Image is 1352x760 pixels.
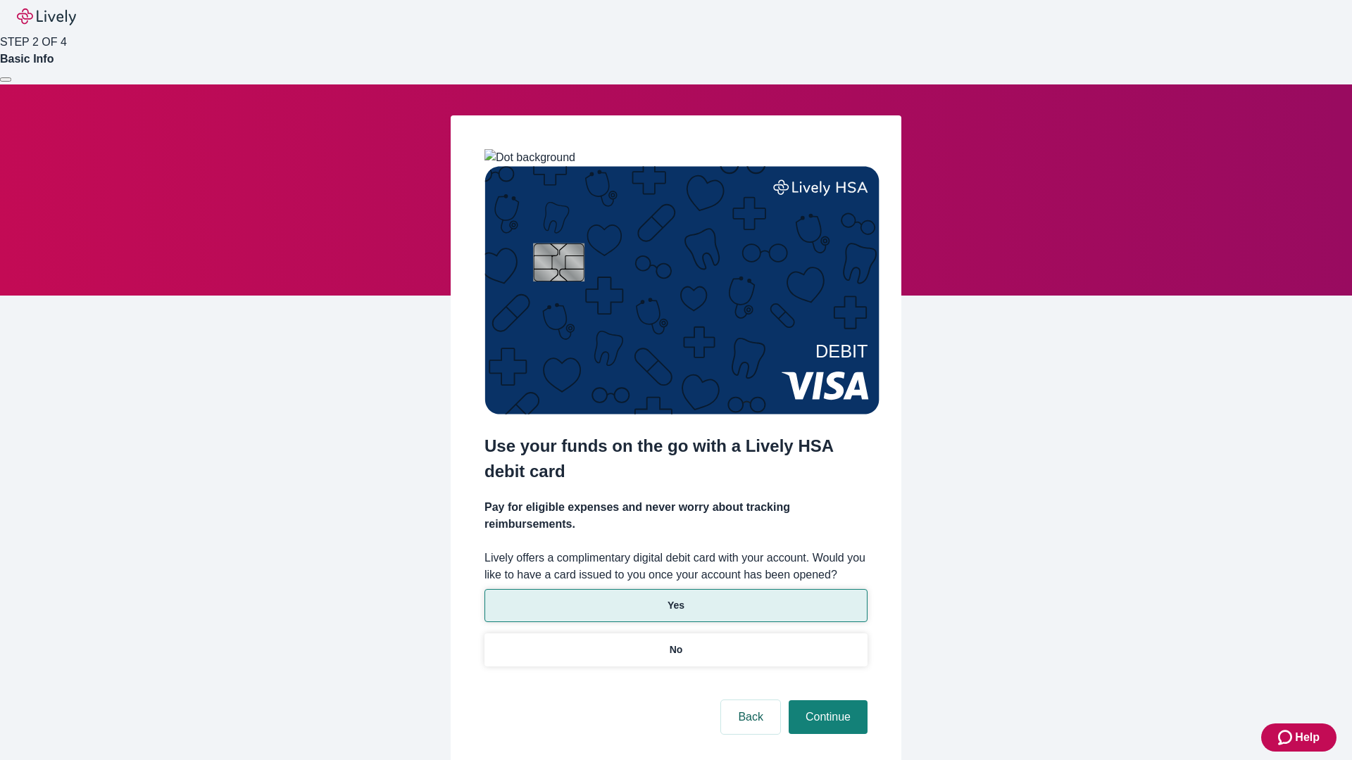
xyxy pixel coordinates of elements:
[721,700,780,734] button: Back
[484,499,868,533] h4: Pay for eligible expenses and never worry about tracking reimbursements.
[17,8,76,25] img: Lively
[484,166,880,414] img: Debit card
[484,149,575,166] img: Dot background
[1278,729,1295,746] svg: Zendesk support icon
[484,633,868,666] button: No
[668,598,684,613] p: Yes
[484,550,868,583] label: Lively offers a complimentary digital debit card with your account. Would you like to have a card...
[484,433,868,484] h2: Use your funds on the go with a Lively HSA debit card
[1295,729,1320,746] span: Help
[1261,723,1337,752] button: Zendesk support iconHelp
[484,589,868,622] button: Yes
[670,642,683,657] p: No
[789,700,868,734] button: Continue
